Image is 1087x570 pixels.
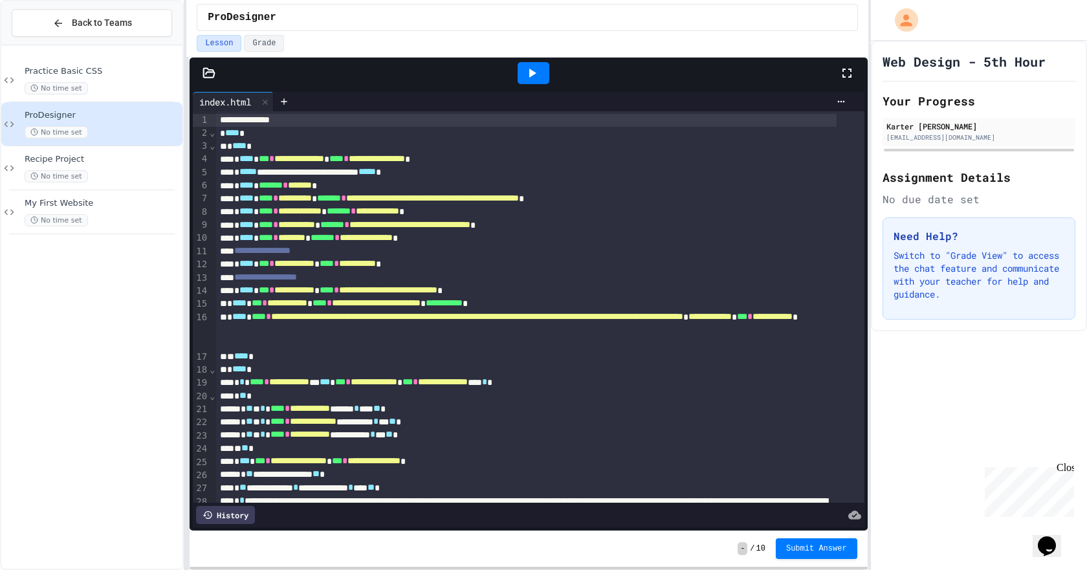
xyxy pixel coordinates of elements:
span: Fold line [209,127,215,138]
div: [EMAIL_ADDRESS][DOMAIN_NAME] [886,133,1071,142]
button: Grade [244,35,284,52]
h2: Your Progress [883,92,1075,110]
div: 7 [193,192,209,205]
div: 6 [193,179,209,192]
span: Submit Answer [786,543,847,554]
div: Karter [PERSON_NAME] [886,120,1071,132]
div: 1 [193,114,209,127]
div: 28 [193,496,209,534]
button: Lesson [197,35,241,52]
h1: Web Design - 5th Hour [883,52,1046,71]
div: 14 [193,285,209,298]
p: Switch to "Grade View" to access the chat feature and communicate with your teacher for help and ... [894,249,1064,301]
div: 13 [193,272,209,285]
span: Fold line [209,140,215,151]
span: My First Website [25,198,180,209]
span: 10 [756,543,765,554]
button: Submit Answer [776,538,857,559]
div: 10 [193,232,209,245]
iframe: chat widget [1033,518,1074,557]
span: Fold line [209,391,215,401]
div: 16 [193,311,209,351]
span: No time set [25,126,88,138]
div: 12 [193,258,209,271]
div: 8 [193,206,209,219]
div: index.html [193,92,274,111]
div: 15 [193,298,209,311]
span: No time set [25,214,88,226]
h3: Need Help? [894,228,1064,244]
div: 4 [193,153,209,166]
span: Back to Teams [72,16,132,30]
div: 27 [193,482,209,495]
span: Practice Basic CSS [25,66,180,77]
div: 2 [193,127,209,140]
div: 24 [193,443,209,455]
span: Fold line [209,364,215,375]
div: index.html [193,95,258,109]
span: / [750,543,754,554]
div: 11 [193,245,209,258]
div: 21 [193,403,209,416]
iframe: chat widget [980,462,1074,517]
div: 26 [193,469,209,482]
span: No time set [25,82,88,94]
div: 23 [193,430,209,443]
div: 9 [193,219,209,232]
span: Recipe Project [25,154,180,165]
div: 3 [193,140,209,153]
div: 18 [193,364,209,377]
div: 22 [193,416,209,429]
div: 19 [193,377,209,389]
div: No due date set [883,192,1075,207]
span: ProDesigner [25,110,180,121]
button: Back to Teams [12,9,172,37]
div: 5 [193,166,209,179]
div: My Account [881,5,921,35]
div: History [196,506,255,524]
div: 17 [193,351,209,364]
div: 25 [193,456,209,469]
span: ProDesigner [208,10,276,25]
span: - [738,542,747,555]
div: 20 [193,390,209,403]
div: Chat with us now!Close [5,5,89,82]
span: No time set [25,170,88,182]
h2: Assignment Details [883,168,1075,186]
